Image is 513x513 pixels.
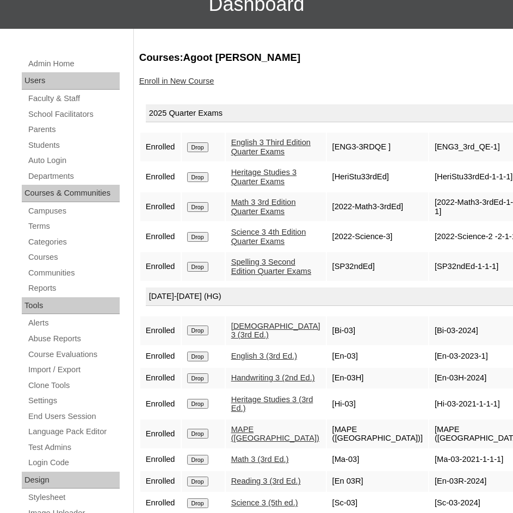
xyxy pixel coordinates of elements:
[27,363,120,377] a: Import / Export
[22,72,120,90] div: Users
[231,198,296,216] a: Math 3 3rd Edition Quarter Exams
[231,395,313,413] a: Heritage Studies 3 (3rd Ed.)
[140,222,181,251] td: Enrolled
[27,57,120,71] a: Admin Home
[27,204,120,218] a: Campuses
[27,170,120,183] a: Departments
[22,472,120,489] div: Design
[187,172,208,182] input: Drop
[187,352,208,361] input: Drop
[187,429,208,439] input: Drop
[187,477,208,486] input: Drop
[187,455,208,465] input: Drop
[140,346,181,367] td: Enrolled
[140,390,181,418] td: Enrolled
[231,138,311,156] a: English 3 Third Edition Quarter Exams
[140,162,181,191] td: Enrolled
[27,251,120,264] a: Courses
[27,235,120,249] a: Categories
[231,322,320,340] a: [DEMOGRAPHIC_DATA] 3 (3rd Ed.)
[139,51,502,65] h3: Courses:Agoot [PERSON_NAME]
[27,394,120,408] a: Settings
[327,346,428,367] td: [En-03]
[140,133,181,161] td: Enrolled
[327,192,428,221] td: [2022-Math3-3rdEd]
[140,316,181,345] td: Enrolled
[27,266,120,280] a: Communities
[27,281,120,295] a: Reports
[231,455,289,464] a: Math 3 (3rd Ed.)
[140,449,181,470] td: Enrolled
[27,220,120,233] a: Terms
[187,498,208,508] input: Drop
[231,168,297,186] a: Heritage Studies 3 Quarter Exams
[187,326,208,335] input: Drop
[22,297,120,315] div: Tools
[327,162,428,191] td: [HeriStu33rdEd]
[327,390,428,418] td: [Hi-03]
[231,498,298,507] a: Science 3 (5th ed.)
[27,441,120,454] a: Test Admins
[187,373,208,383] input: Drop
[140,192,181,221] td: Enrolled
[27,410,120,423] a: End Users Session
[231,477,301,485] a: Reading 3 (3rd Ed.)
[140,368,181,389] td: Enrolled
[327,133,428,161] td: [ENG3-3RDQE ]
[27,139,120,152] a: Students
[27,332,120,346] a: Abuse Reports
[27,348,120,361] a: Course Evaluations
[27,456,120,470] a: Login Code
[327,449,428,470] td: [Ma-03]
[27,425,120,439] a: Language Pack Editor
[139,77,214,85] a: Enroll in New Course
[22,185,120,202] div: Courses & Communities
[327,368,428,389] td: [En-03H]
[140,252,181,281] td: Enrolled
[231,352,297,360] a: English 3 (3rd Ed.)
[27,491,120,504] a: Stylesheet
[231,258,311,276] a: Spelling 3 Second Edition Quarter Exams
[140,420,181,448] td: Enrolled
[231,373,315,382] a: Handwriting 3 (2nd Ed.)
[327,222,428,251] td: [2022-Science-3]
[27,154,120,167] a: Auto Login
[27,316,120,330] a: Alerts
[187,202,208,212] input: Drop
[231,228,306,246] a: Science 3 4th Edition Quarter Exams
[231,425,319,443] a: MAPE ([GEOGRAPHIC_DATA])
[327,471,428,492] td: [En 03R]
[27,123,120,136] a: Parents
[187,262,208,272] input: Drop
[27,108,120,121] a: School Facilitators
[187,232,208,242] input: Drop
[327,316,428,345] td: [Bi-03]
[327,252,428,281] td: [SP32ndEd]
[140,471,181,492] td: Enrolled
[27,92,120,105] a: Faculty & Staff
[187,399,208,409] input: Drop
[327,420,428,448] td: [MAPE ([GEOGRAPHIC_DATA])]
[187,142,208,152] input: Drop
[27,379,120,392] a: Clone Tools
